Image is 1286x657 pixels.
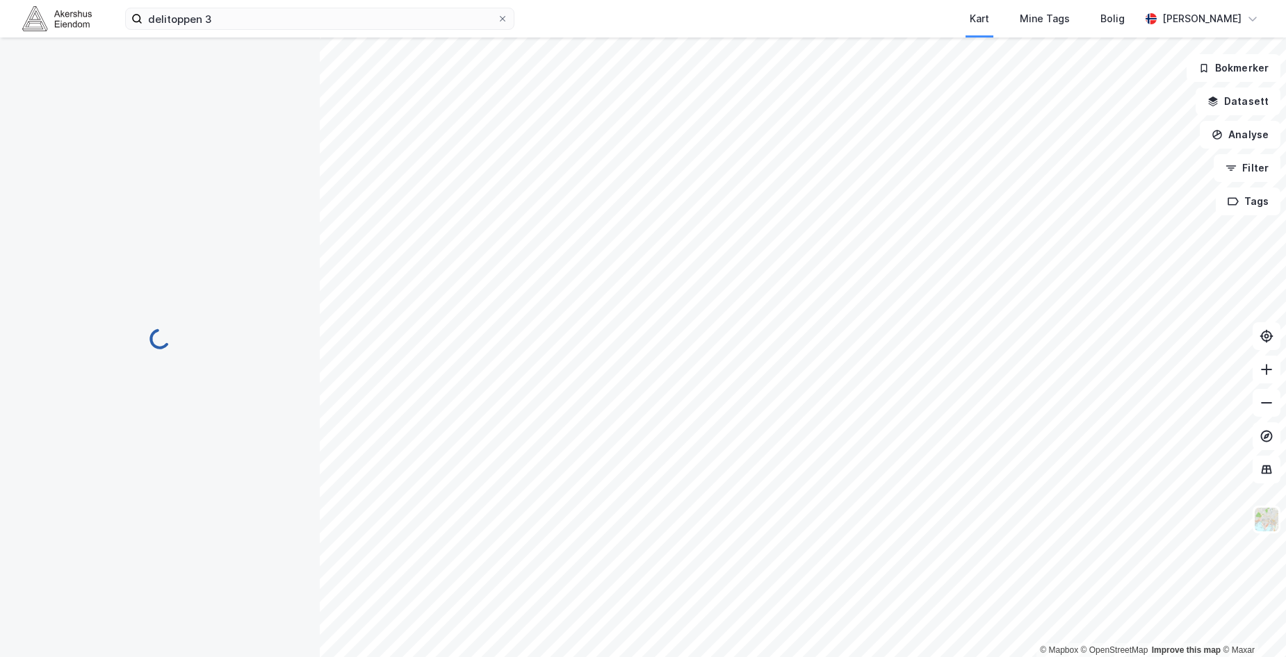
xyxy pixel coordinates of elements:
a: Improve this map [1152,645,1221,655]
div: Kontrollprogram for chat [1216,590,1286,657]
button: Bokmerker [1187,54,1280,82]
img: spinner.a6d8c91a73a9ac5275cf975e30b51cfb.svg [149,328,171,350]
input: Søk på adresse, matrikkel, gårdeiere, leietakere eller personer [143,8,497,29]
button: Filter [1214,154,1280,182]
button: Analyse [1200,121,1280,149]
div: Bolig [1100,10,1125,27]
a: Mapbox [1040,645,1078,655]
button: Tags [1216,188,1280,215]
div: Kart [970,10,989,27]
div: [PERSON_NAME] [1162,10,1242,27]
a: OpenStreetMap [1081,645,1148,655]
button: Datasett [1196,88,1280,115]
iframe: Chat Widget [1216,590,1286,657]
img: akershus-eiendom-logo.9091f326c980b4bce74ccdd9f866810c.svg [22,6,92,31]
img: Z [1253,506,1280,533]
div: Mine Tags [1020,10,1070,27]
